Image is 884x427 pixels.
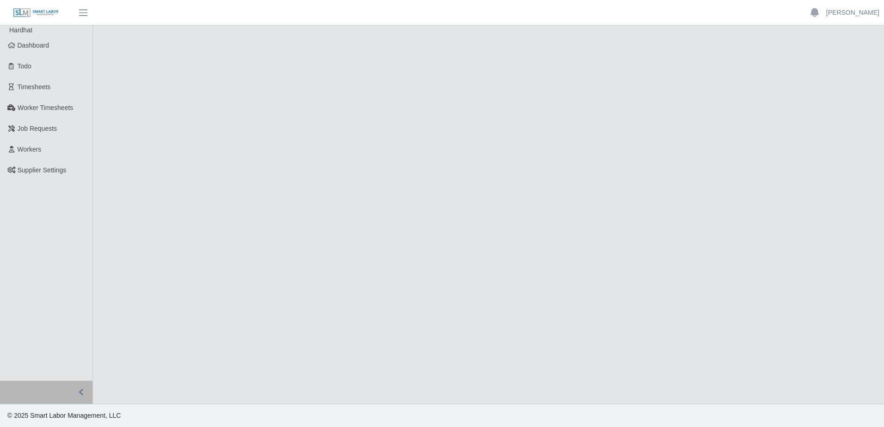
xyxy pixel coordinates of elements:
span: Dashboard [18,42,49,49]
span: Worker Timesheets [18,104,73,111]
span: © 2025 Smart Labor Management, LLC [7,412,121,419]
span: Hardhat [9,26,32,34]
a: [PERSON_NAME] [826,8,879,18]
span: Timesheets [18,83,51,91]
span: Todo [18,62,31,70]
span: Workers [18,146,42,153]
img: SLM Logo [13,8,59,18]
span: Job Requests [18,125,57,132]
span: Supplier Settings [18,166,67,174]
